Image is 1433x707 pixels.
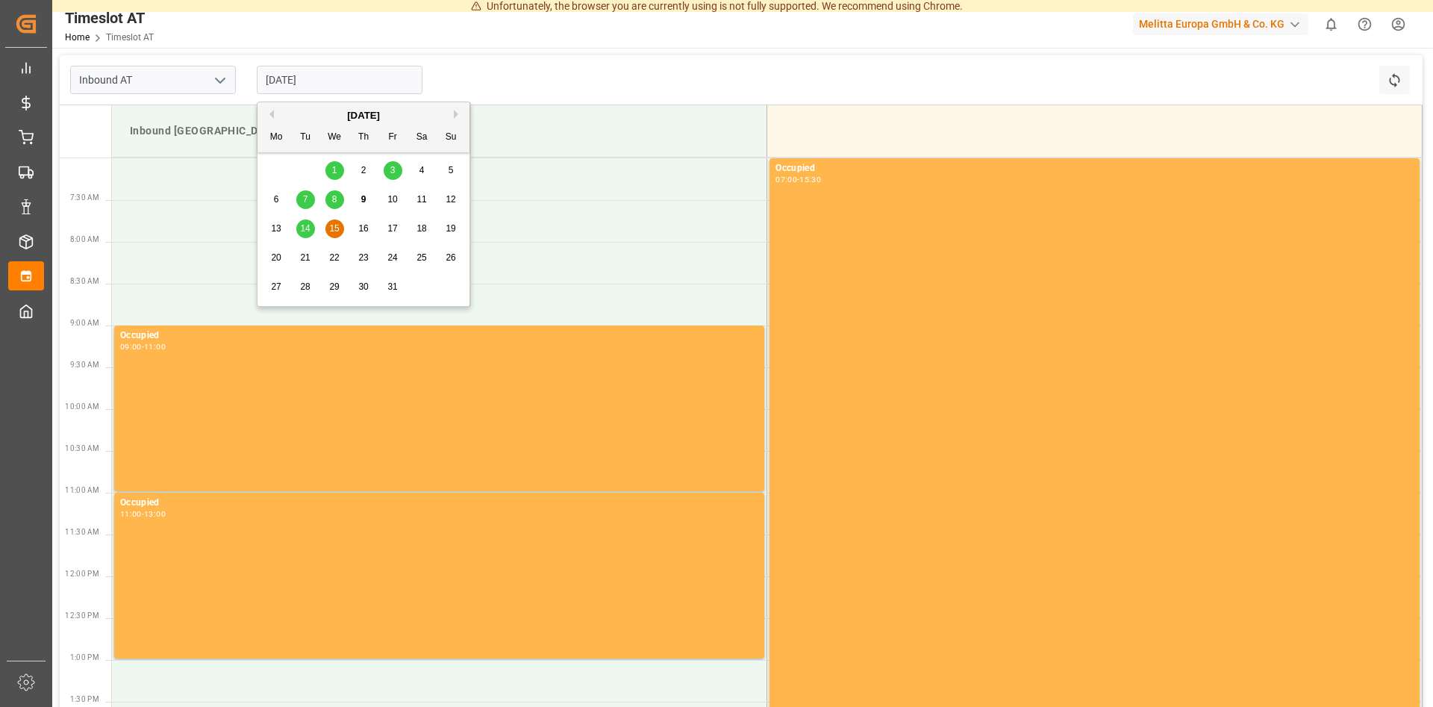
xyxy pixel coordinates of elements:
[416,252,426,263] span: 25
[358,252,368,263] span: 23
[271,252,281,263] span: 20
[144,343,166,350] div: 11:00
[332,194,337,205] span: 8
[267,278,286,296] div: Choose Monday, October 27th, 2025
[65,528,99,536] span: 11:30 AM
[300,223,310,234] span: 14
[120,511,142,517] div: 11:00
[361,165,366,175] span: 2
[329,252,339,263] span: 22
[70,695,99,703] span: 1:30 PM
[325,128,344,147] div: We
[65,7,154,29] div: Timeslot AT
[1133,13,1308,35] div: Melitta Europa GmbH & Co. KG
[300,281,310,292] span: 28
[442,219,461,238] div: Choose Sunday, October 19th, 2025
[387,281,397,292] span: 31
[142,511,144,517] div: -
[257,108,469,123] div: [DATE]
[296,249,315,267] div: Choose Tuesday, October 21st, 2025
[329,223,339,234] span: 15
[355,219,373,238] div: Choose Thursday, October 16th, 2025
[262,156,466,302] div: month 2025-10
[413,190,431,209] div: Choose Saturday, October 11th, 2025
[325,249,344,267] div: Choose Wednesday, October 22nd, 2025
[70,653,99,661] span: 1:00 PM
[384,161,402,180] div: Choose Friday, October 3rd, 2025
[70,277,99,285] span: 8:30 AM
[384,249,402,267] div: Choose Friday, October 24th, 2025
[271,281,281,292] span: 27
[267,249,286,267] div: Choose Monday, October 20th, 2025
[442,249,461,267] div: Choose Sunday, October 26th, 2025
[1314,7,1348,41] button: show 0 new notifications
[325,161,344,180] div: Choose Wednesday, October 1st, 2025
[799,176,821,183] div: 15:30
[387,252,397,263] span: 24
[120,343,142,350] div: 09:00
[413,161,431,180] div: Choose Saturday, October 4th, 2025
[271,223,281,234] span: 13
[65,402,99,411] span: 10:00 AM
[387,223,397,234] span: 17
[413,219,431,238] div: Choose Saturday, October 18th, 2025
[296,190,315,209] div: Choose Tuesday, October 7th, 2025
[775,161,1414,176] div: Occupied
[296,128,315,147] div: Tu
[446,252,455,263] span: 26
[442,128,461,147] div: Su
[120,328,758,343] div: Occupied
[325,278,344,296] div: Choose Wednesday, October 29th, 2025
[124,117,755,145] div: Inbound [GEOGRAPHIC_DATA]
[384,219,402,238] div: Choose Friday, October 17th, 2025
[355,128,373,147] div: Th
[325,190,344,209] div: Choose Wednesday, October 8th, 2025
[419,165,425,175] span: 4
[384,278,402,296] div: Choose Friday, October 31st, 2025
[1348,7,1382,41] button: Help Center
[446,194,455,205] span: 12
[442,161,461,180] div: Choose Sunday, October 5th, 2025
[384,128,402,147] div: Fr
[387,194,397,205] span: 10
[797,176,799,183] div: -
[296,278,315,296] div: Choose Tuesday, October 28th, 2025
[70,66,236,94] input: Type to search/select
[274,194,279,205] span: 6
[65,611,99,620] span: 12:30 PM
[355,190,373,209] div: Choose Thursday, October 9th, 2025
[296,219,315,238] div: Choose Tuesday, October 14th, 2025
[329,281,339,292] span: 29
[332,165,337,175] span: 1
[390,165,396,175] span: 3
[361,194,366,205] span: 9
[208,69,231,92] button: open menu
[355,161,373,180] div: Choose Thursday, October 2nd, 2025
[70,319,99,327] span: 9:00 AM
[70,361,99,369] span: 9:30 AM
[358,223,368,234] span: 16
[358,281,368,292] span: 30
[413,249,431,267] div: Choose Saturday, October 25th, 2025
[775,176,797,183] div: 07:00
[65,444,99,452] span: 10:30 AM
[300,252,310,263] span: 21
[142,343,144,350] div: -
[442,190,461,209] div: Choose Sunday, October 12th, 2025
[267,128,286,147] div: Mo
[70,235,99,243] span: 8:00 AM
[70,193,99,202] span: 7:30 AM
[416,223,426,234] span: 18
[325,219,344,238] div: Choose Wednesday, October 15th, 2025
[267,190,286,209] div: Choose Monday, October 6th, 2025
[144,511,166,517] div: 13:00
[65,570,99,578] span: 12:00 PM
[267,219,286,238] div: Choose Monday, October 13th, 2025
[65,486,99,494] span: 11:00 AM
[416,194,426,205] span: 11
[303,194,308,205] span: 7
[355,278,373,296] div: Choose Thursday, October 30th, 2025
[1133,10,1314,38] button: Melitta Europa GmbH & Co. KG
[384,190,402,209] div: Choose Friday, October 10th, 2025
[257,66,422,94] input: DD.MM.YYYY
